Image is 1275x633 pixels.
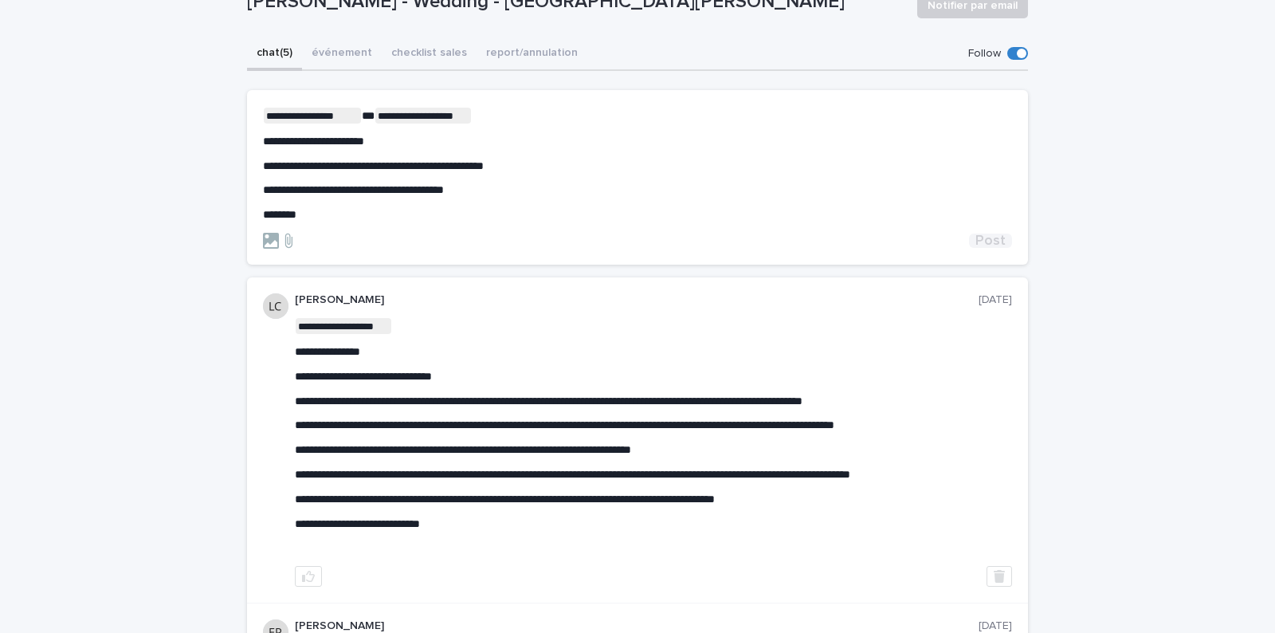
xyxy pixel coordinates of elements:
[477,37,587,71] button: report/annulation
[968,47,1001,61] p: Follow
[295,566,322,587] button: like this post
[302,37,382,71] button: événement
[979,619,1012,633] p: [DATE]
[975,234,1006,248] span: Post
[382,37,477,71] button: checklist sales
[987,566,1012,587] button: Delete post
[295,619,979,633] p: [PERSON_NAME]
[969,234,1012,248] button: Post
[247,37,302,71] button: chat (5)
[295,293,979,307] p: [PERSON_NAME]
[979,293,1012,307] p: [DATE]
